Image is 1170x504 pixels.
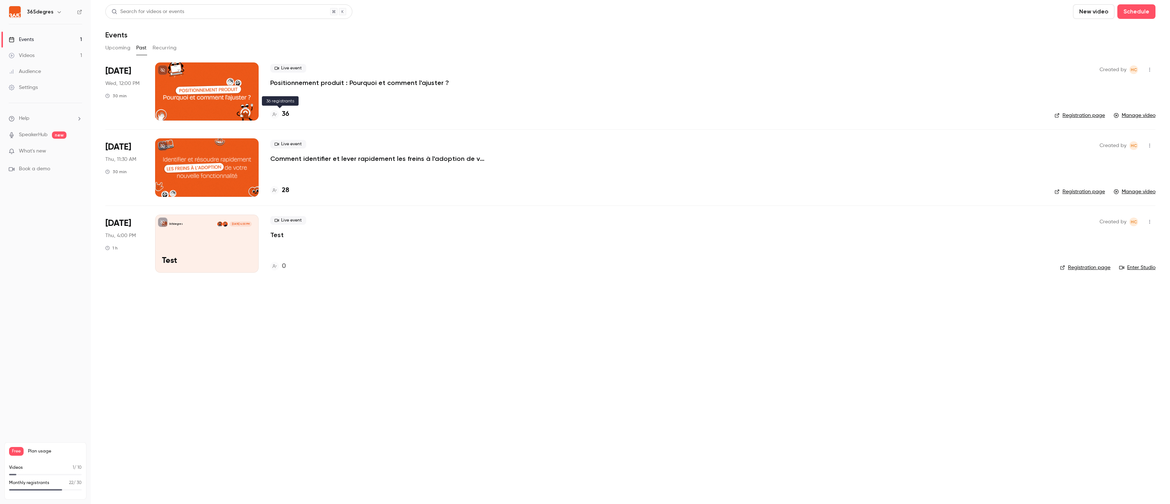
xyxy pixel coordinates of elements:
div: Aug 27 Wed, 12:00 PM (Europe/Paris) [105,62,143,121]
a: Test365degresHélène CHOMIENNEDoriann Defemme[DATE] 4:00 PMTest [155,215,259,273]
div: Jul 3 Thu, 11:30 AM (Europe/Paris) [105,138,143,196]
button: Recurring [153,42,177,54]
button: Past [136,42,147,54]
span: Created by [1100,65,1126,74]
div: Videos [9,52,35,59]
div: Jun 26 Thu, 4:00 PM (Europe/Paris) [105,215,143,273]
a: Test [270,231,284,239]
div: 30 min [105,169,127,175]
span: Help [19,115,29,122]
h4: 36 [282,109,289,119]
img: Hélène CHOMIENNE [223,221,228,227]
a: Manage video [1114,112,1155,119]
p: 365degres [169,222,183,226]
a: 36 [270,109,289,119]
a: Positionnement produit : Pourquoi et comment l'ajuster ? [270,78,449,87]
span: Live event [270,216,306,225]
div: 1 h [105,245,118,251]
span: HC [1131,141,1137,150]
span: new [52,131,66,139]
div: 30 min [105,93,127,99]
p: / 30 [69,480,82,486]
li: help-dropdown-opener [9,115,82,122]
span: Thu, 4:00 PM [105,232,136,239]
span: Wed, 12:00 PM [105,80,139,87]
span: Book a demo [19,165,50,173]
p: / 10 [73,464,82,471]
span: Hélène CHOMIENNE [1129,65,1138,74]
a: Registration page [1054,188,1105,195]
span: Thu, 11:30 AM [105,156,136,163]
a: Registration page [1054,112,1105,119]
span: Free [9,447,24,456]
a: 0 [270,261,286,271]
h1: Events [105,31,127,39]
p: Videos [9,464,23,471]
h6: 365degres [27,8,53,16]
span: 22 [69,481,73,485]
span: Hélène CHOMIENNE [1129,218,1138,226]
p: Monthly registrants [9,480,49,486]
a: Enter Studio [1119,264,1155,271]
div: Settings [9,84,38,91]
span: Live event [270,140,306,149]
a: Manage video [1114,188,1155,195]
span: Created by [1100,218,1126,226]
span: Live event [270,64,306,73]
span: [DATE] [105,65,131,77]
div: Search for videos or events [112,8,184,16]
span: HC [1131,65,1137,74]
span: Hélène CHOMIENNE [1129,141,1138,150]
span: 1 [73,466,74,470]
span: Plan usage [28,448,82,454]
a: Registration page [1060,264,1110,271]
span: [DATE] 4:00 PM [230,221,251,227]
span: [DATE] [105,141,131,153]
h4: 0 [282,261,286,271]
span: [DATE] [105,218,131,229]
img: 365degres [9,6,21,18]
a: 28 [270,186,289,195]
div: Audience [9,68,41,75]
img: Doriann Defemme [217,221,222,227]
span: Created by [1100,141,1126,150]
h4: 28 [282,186,289,195]
a: SpeakerHub [19,131,48,139]
div: Events [9,36,34,43]
button: New video [1073,4,1114,19]
a: Comment identifier et lever rapidement les freins à l'adoption de vos nouvelles fonctionnalités ? [270,154,488,163]
button: Schedule [1117,4,1155,19]
button: Upcoming [105,42,130,54]
span: What's new [19,147,46,155]
p: Test [162,256,252,266]
span: HC [1131,218,1137,226]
